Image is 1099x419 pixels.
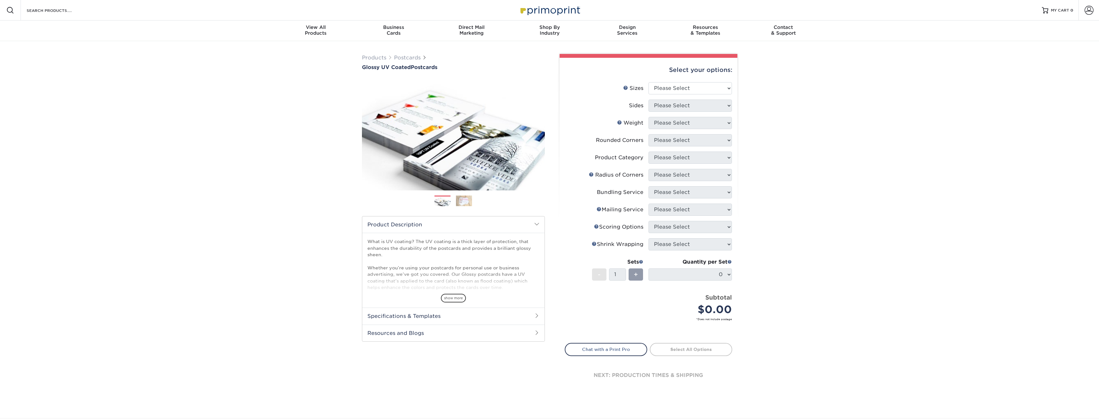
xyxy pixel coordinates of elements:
a: View AllProducts [277,21,355,41]
span: Business [355,24,433,30]
div: Shrink Wrapping [592,240,643,248]
div: Mailing Service [597,206,643,214]
img: Glossy UV Coated 01 [362,71,545,197]
span: Glossy UV Coated [362,64,411,70]
input: SEARCH PRODUCTS..... [26,6,89,14]
div: next: production times & shipping [565,356,732,395]
span: + [634,270,638,279]
a: Resources& Templates [666,21,744,41]
span: Resources [666,24,744,30]
div: Sets [592,258,643,266]
a: Glossy UV CoatedPostcards [362,64,545,70]
div: Select your options: [565,58,732,82]
a: DesignServices [588,21,666,41]
div: Scoring Options [594,223,643,231]
h2: Product Description [362,216,545,233]
span: Contact [744,24,822,30]
span: show more [441,294,466,302]
img: Postcards 01 [434,196,451,207]
div: Bundling Service [597,188,643,196]
a: Chat with a Print Pro [565,343,647,356]
div: Quantity per Set [648,258,732,266]
p: What is UV coating? The UV coating is a thick layer of protection, that enhances the durability o... [367,238,539,336]
span: View All [277,24,355,30]
div: $0.00 [653,302,732,317]
a: Shop ByIndustry [511,21,588,41]
h2: Specifications & Templates [362,308,545,324]
div: Weight [617,119,643,127]
a: Products [362,55,386,61]
a: Contact& Support [744,21,822,41]
a: Select All Options [650,343,732,356]
div: Industry [511,24,588,36]
a: Direct MailMarketing [433,21,511,41]
div: Cards [355,24,433,36]
strong: Subtotal [705,294,732,301]
span: Direct Mail [433,24,511,30]
small: *Does not include postage [570,317,732,321]
div: Sizes [623,84,643,92]
span: MY CART [1051,8,1069,13]
span: Design [588,24,666,30]
img: Primoprint [518,3,582,17]
div: Rounded Corners [596,136,643,144]
div: & Support [744,24,822,36]
div: Sides [629,102,643,109]
span: - [598,270,601,279]
h2: Resources and Blogs [362,325,545,341]
img: Postcards 02 [456,195,472,206]
a: Postcards [394,55,421,61]
div: Product Category [595,154,643,161]
h1: Postcards [362,64,545,70]
div: Radius of Corners [589,171,643,179]
a: BusinessCards [355,21,433,41]
div: Products [277,24,355,36]
span: Shop By [511,24,588,30]
span: 0 [1070,8,1073,13]
div: Marketing [433,24,511,36]
div: & Templates [666,24,744,36]
div: Services [588,24,666,36]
